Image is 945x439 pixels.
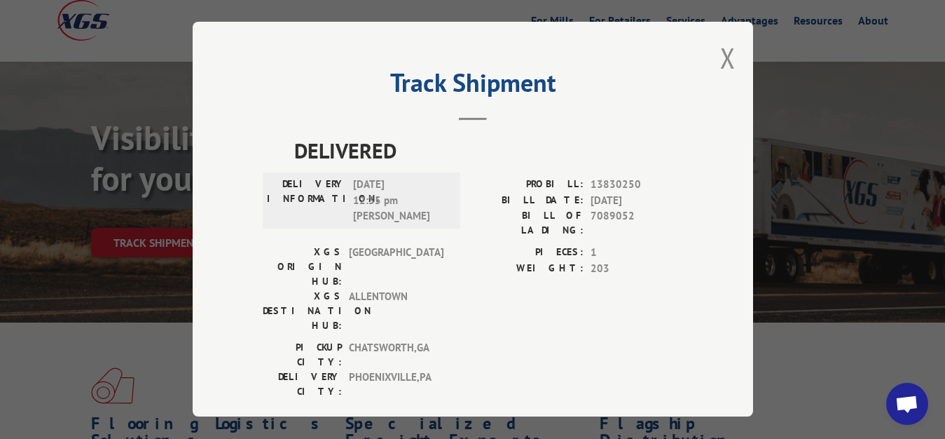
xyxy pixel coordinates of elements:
span: ALLENTOWN [349,289,443,333]
label: DELIVERY INFORMATION: [267,177,346,224]
span: PHOENIXVILLE , PA [349,370,443,399]
span: DELIVERED [294,135,683,166]
label: PIECES: [473,245,584,261]
label: PICKUP CITY: [263,340,342,370]
button: Close modal [720,39,736,76]
span: CHATSWORTH , GA [349,340,443,370]
span: 203 [591,261,683,277]
span: [GEOGRAPHIC_DATA] [349,245,443,289]
span: [DATE] 12:35 pm [PERSON_NAME] [353,177,448,224]
label: PROBILL: [473,177,584,193]
span: 7089052 [591,208,683,238]
h2: Track Shipment [263,73,683,100]
label: BILL OF LADING: [473,208,584,238]
span: 1 [591,245,683,261]
label: WEIGHT: [473,261,584,277]
label: BILL DATE: [473,193,584,209]
span: [DATE] [591,193,683,209]
div: Open chat [886,383,928,425]
label: XGS ORIGIN HUB: [263,245,342,289]
label: DELIVERY CITY: [263,370,342,399]
span: 13830250 [591,177,683,193]
label: XGS DESTINATION HUB: [263,289,342,333]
